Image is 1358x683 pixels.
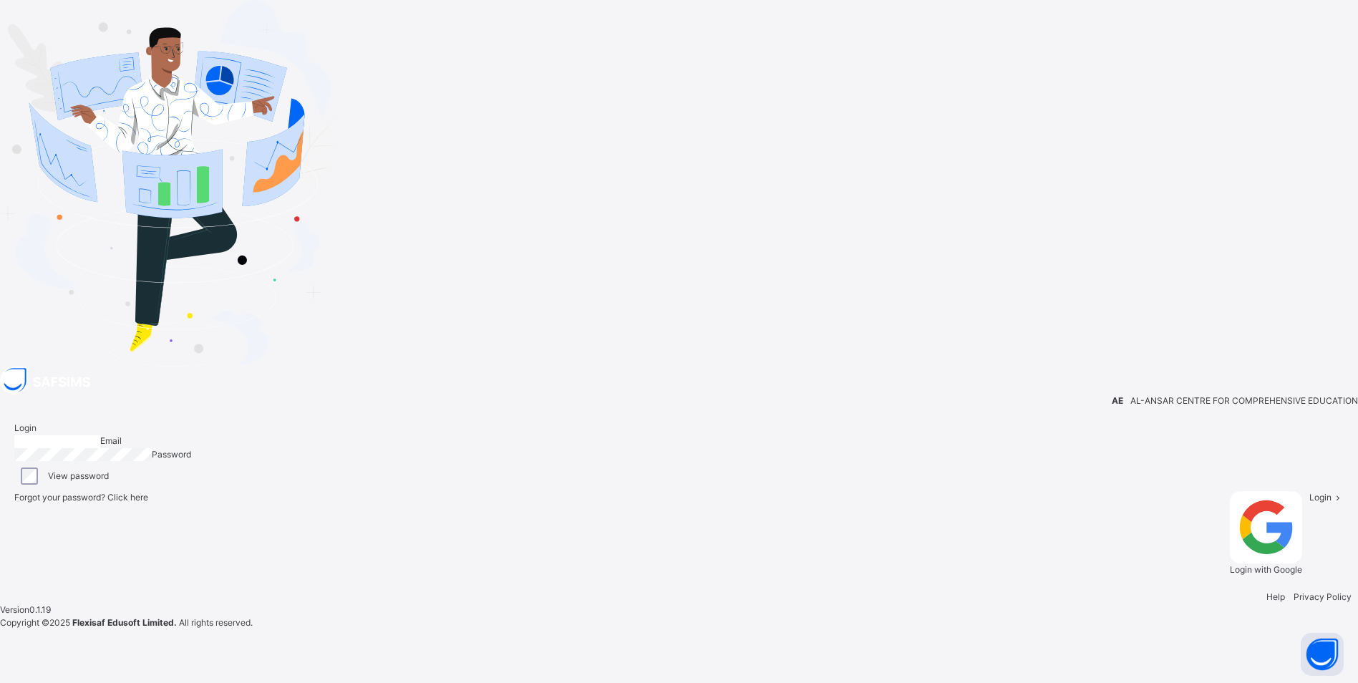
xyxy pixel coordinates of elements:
[1230,564,1302,575] span: Login with Google
[1309,492,1332,503] span: Login
[72,617,177,628] strong: Flexisaf Edusoft Limited.
[1266,591,1285,602] a: Help
[107,492,148,503] a: Click here
[14,422,37,433] span: Login
[152,449,191,460] span: Password
[100,435,122,446] span: Email
[1230,491,1302,563] img: google.396cfc9801f0270233282035f929180a.svg
[1294,591,1352,602] a: Privacy Policy
[1112,395,1123,406] span: AE
[1130,394,1358,407] span: AL-ANSAR CENTRE FOR COMPREHENSIVE EDUCATION
[14,492,148,503] span: Forgot your password?
[48,470,109,483] label: View password
[1301,633,1344,676] button: Open asap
